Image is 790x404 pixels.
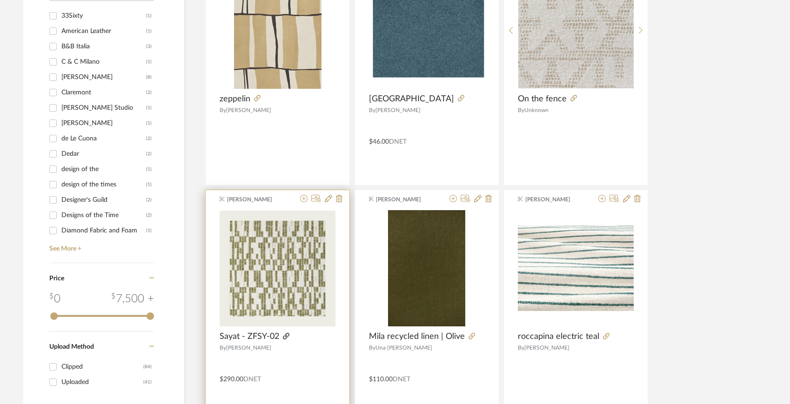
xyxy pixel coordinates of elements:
div: [PERSON_NAME] Studio [61,100,146,115]
div: (1) [146,177,152,192]
div: (1) [146,54,152,69]
div: 0 [220,210,335,326]
div: American Leather [61,24,146,39]
div: Clipped [61,359,143,374]
a: See More + [47,238,154,253]
div: (2) [146,208,152,223]
div: (1) [146,223,152,238]
div: 0 [369,210,485,326]
div: (1) [146,24,152,39]
div: (1) [146,8,152,23]
div: (1) [146,116,152,131]
div: (1) [146,100,152,115]
div: (3) [146,39,152,54]
span: $290.00 [220,376,243,383]
img: Sayat - ZFSY-02 [220,211,335,326]
span: On the fence [518,94,567,104]
span: [GEOGRAPHIC_DATA] [369,94,454,104]
div: (2) [146,192,152,207]
span: $46.00 [369,139,389,145]
div: de Le Cuona [61,131,146,146]
div: 0 [49,291,60,307]
img: Mila recycled linen | Olive [388,210,465,326]
span: DNET [243,376,261,383]
div: B&B Italia [61,39,146,54]
div: (2) [146,85,152,100]
span: By [518,345,524,351]
div: 33Sixty [61,8,146,23]
span: DNET [389,139,407,145]
div: (2) [146,146,152,161]
div: C & C Milano [61,54,146,69]
div: [PERSON_NAME] [61,116,146,131]
div: Dedar [61,146,146,161]
span: zeppelin [220,94,250,104]
span: DNET [393,376,410,383]
span: Upload Method [49,344,94,350]
span: roccapina electric teal [518,331,599,342]
div: [PERSON_NAME] [61,70,146,85]
span: [PERSON_NAME] [524,345,569,351]
img: roccapina electric teal [518,225,634,311]
span: By [369,107,375,113]
span: [PERSON_NAME] [376,195,435,204]
span: By [220,345,226,351]
div: design of the [61,162,146,177]
span: Unknown [524,107,549,113]
div: 7,500 + [111,291,154,307]
div: (2) [146,131,152,146]
div: Claremont [61,85,146,100]
span: $110.00 [369,376,393,383]
span: Mila recycled linen | Olive [369,331,465,342]
span: By [369,345,375,351]
div: (41) [143,375,152,390]
div: (84) [143,359,152,374]
span: [PERSON_NAME] [227,195,286,204]
span: [PERSON_NAME] [226,345,271,351]
div: (8) [146,70,152,85]
div: design of the times [61,177,146,192]
span: [PERSON_NAME] [226,107,271,113]
span: By [518,107,524,113]
span: Una [PERSON_NAME] [375,345,432,351]
div: Diamond Fabric and Foam [61,223,146,238]
span: [PERSON_NAME] [525,195,584,204]
span: [PERSON_NAME] [375,107,421,113]
span: By [220,107,226,113]
div: Uploaded [61,375,143,390]
div: Designer's Guild [61,192,146,207]
span: Sayat - ZFSY-02 [220,331,279,342]
div: Designs of the Time [61,208,146,223]
span: Price [49,275,64,282]
div: (1) [146,162,152,177]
